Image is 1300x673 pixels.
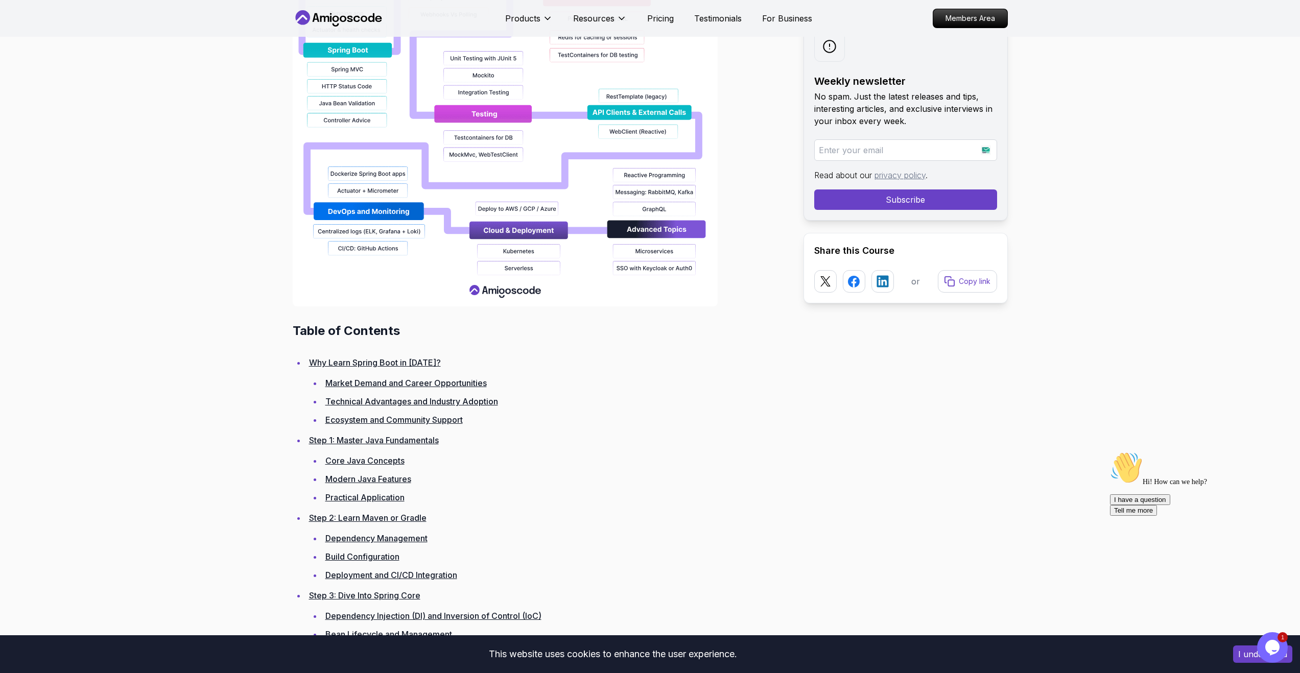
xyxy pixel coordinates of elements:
[309,357,441,368] a: Why Learn Spring Boot in [DATE]?
[325,570,457,580] a: Deployment and CI/CD Integration
[933,9,1008,28] a: Members Area
[505,12,540,25] p: Products
[293,323,787,339] h2: Table of Contents
[309,435,439,445] a: Step 1: Master Java Fundamentals
[694,12,742,25] a: Testimonials
[938,270,997,293] button: Copy link
[1257,632,1290,663] iframe: chat widget
[814,90,997,127] p: No spam. Just the latest releases and tips, interesting articles, and exclusive interviews in you...
[325,533,428,543] a: Dependency Management
[309,590,420,600] a: Step 3: Dive Into Spring Core
[762,12,812,25] a: For Business
[8,643,1218,665] div: This website uses cookies to enhance the user experience.
[874,170,926,180] a: privacy policy
[647,12,674,25] a: Pricing
[814,139,997,161] input: Enter your email
[309,513,427,523] a: Step 2: Learn Maven or Gradle
[1106,447,1290,627] iframe: chat widget
[325,551,399,562] a: Build Configuration
[325,611,541,621] a: Dependency Injection (DI) and Inversion of Control (IoC)
[325,378,487,388] a: Market Demand and Career Opportunities
[933,9,1007,28] p: Members Area
[325,629,452,639] a: Bean Lifecycle and Management
[4,31,101,38] span: Hi! How can we help?
[573,12,614,25] p: Resources
[4,4,37,37] img: :wave:
[814,244,997,258] h2: Share this Course
[325,396,498,406] a: Technical Advantages and Industry Adoption
[1233,645,1292,663] button: Accept cookies
[814,189,997,210] button: Subscribe
[325,474,411,484] a: Modern Java Features
[4,4,188,68] div: 👋Hi! How can we help?I have a questionTell me more
[573,12,627,33] button: Resources
[4,58,51,68] button: Tell me more
[911,275,920,287] p: or
[325,455,405,466] a: Core Java Concepts
[959,276,990,286] p: Copy link
[4,47,64,58] button: I have a question
[325,415,463,425] a: Ecosystem and Community Support
[505,12,553,33] button: Products
[814,169,997,181] p: Read about our .
[814,74,997,88] h2: Weekly newsletter
[325,492,405,502] a: Practical Application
